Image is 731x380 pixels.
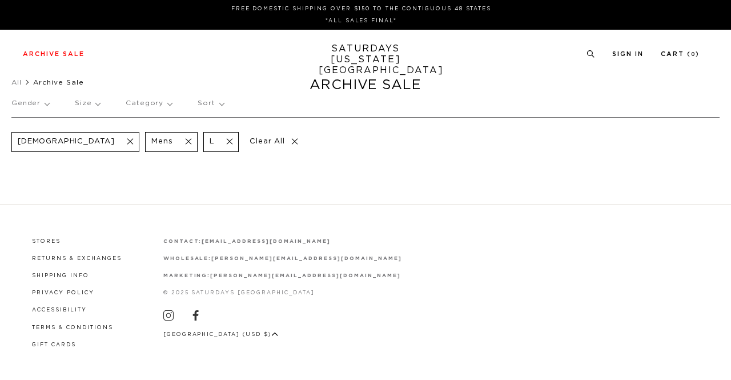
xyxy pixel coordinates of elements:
[198,90,223,117] p: Sort
[151,137,172,147] p: Mens
[18,137,115,147] p: [DEMOGRAPHIC_DATA]
[661,51,700,57] a: Cart (0)
[33,79,84,86] span: Archive Sale
[210,137,215,147] p: L
[23,51,85,57] a: Archive Sale
[32,342,76,347] a: Gift Cards
[163,289,402,297] p: © 2025 Saturdays [GEOGRAPHIC_DATA]
[126,90,172,117] p: Category
[691,52,696,57] small: 0
[27,5,695,13] p: FREE DOMESTIC SHIPPING OVER $150 TO THE CONTIGUOUS 48 STATES
[163,256,212,261] strong: wholesale:
[319,43,413,76] a: SATURDAYS[US_STATE][GEOGRAPHIC_DATA]
[32,307,87,313] a: Accessibility
[11,90,49,117] p: Gender
[32,273,89,278] a: Shipping Info
[163,273,211,278] strong: marketing:
[27,17,695,25] p: *ALL SALES FINAL*
[11,79,22,86] a: All
[75,90,100,117] p: Size
[32,239,61,244] a: Stores
[210,273,400,278] a: [PERSON_NAME][EMAIL_ADDRESS][DOMAIN_NAME]
[163,239,202,244] strong: contact:
[202,239,330,244] a: [EMAIL_ADDRESS][DOMAIN_NAME]
[32,290,94,295] a: Privacy Policy
[163,330,279,339] button: [GEOGRAPHIC_DATA] (USD $)
[244,132,303,152] p: Clear All
[32,325,113,330] a: Terms & Conditions
[612,51,644,57] a: Sign In
[32,256,122,261] a: Returns & Exchanges
[211,256,401,261] a: [PERSON_NAME][EMAIL_ADDRESS][DOMAIN_NAME]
